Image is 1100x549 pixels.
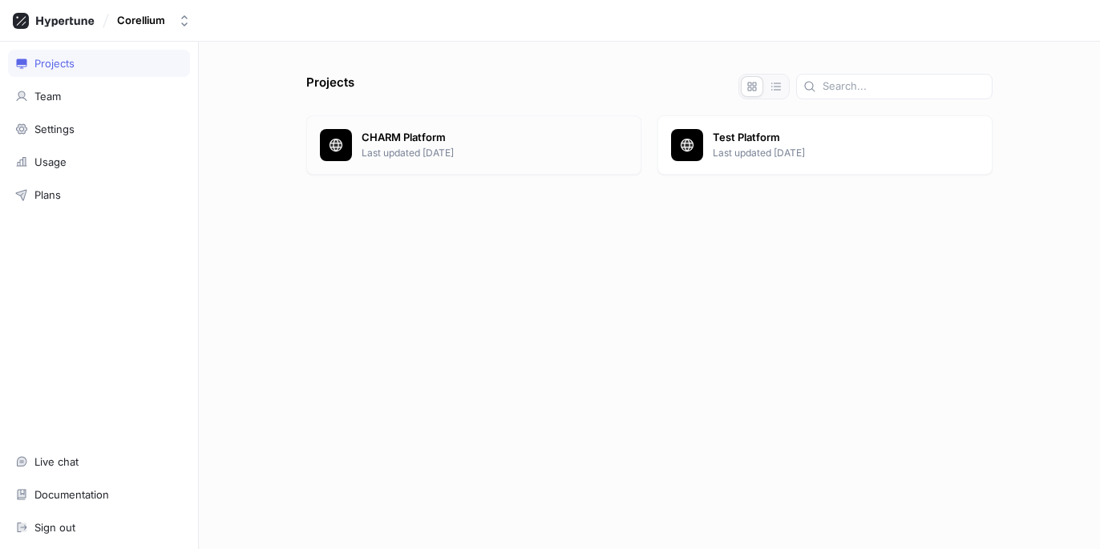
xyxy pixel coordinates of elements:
div: Plans [34,188,61,201]
a: Plans [8,181,190,208]
button: Corellium [111,7,197,34]
a: Projects [8,50,190,77]
div: Documentation [34,488,109,501]
input: Search... [823,79,985,95]
p: Last updated [DATE] [362,146,628,160]
a: Documentation [8,481,190,508]
p: Projects [306,74,354,99]
div: Usage [34,155,67,168]
a: Settings [8,115,190,143]
div: Live chat [34,455,79,468]
div: Corellium [117,14,165,27]
a: Usage [8,148,190,176]
div: Projects [34,57,75,70]
div: Sign out [34,521,75,534]
p: Last updated [DATE] [713,146,979,160]
p: Test Platform [713,130,979,146]
div: Team [34,90,61,103]
div: Settings [34,123,75,135]
p: CHARM Platform [362,130,628,146]
a: Team [8,83,190,110]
